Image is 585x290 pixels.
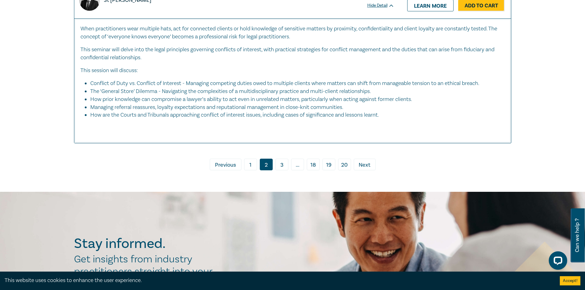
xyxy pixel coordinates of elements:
[90,95,499,103] li: How prior knowledge can compromise a lawyer’s ability to act even in unrelated matters, particula...
[367,2,401,9] div: Hide Detail
[90,111,505,119] li: How are the Courts and Tribunals approaching conflict of interest issues, including cases of sign...
[544,249,570,275] iframe: LiveChat chat widget
[291,159,304,170] span: ...
[90,79,499,87] li: Conflict of Duty vs. Conflict of Interest - Managing competing duties owed to multiple clients wh...
[322,159,335,170] a: 19
[307,159,320,170] a: 18
[74,253,219,290] h2: Get insights from industry practitioners straight into your inbox.
[90,87,499,95] li: The ‘General Store’ Dilemma - Navigating the complexities of a multidisciplinary practice and mul...
[260,159,273,170] a: 2
[5,276,551,284] div: This website uses cookies to enhance the user experience.
[338,159,351,170] a: 20
[359,161,370,169] span: Next
[74,236,219,252] h2: Stay informed.
[90,103,499,111] li: Managing referral reassures, loyalty expectations and reputational management in close-knit commu...
[215,161,236,169] span: Previous
[574,212,580,259] span: Can we help ?
[244,159,257,170] a: 1
[80,46,505,62] p: This seminar will delve into the legal principles governing conflicts of interest, with practical...
[275,159,288,170] a: 3
[354,159,376,170] a: Next
[210,159,241,170] a: Previous
[560,276,580,285] button: Accept cookies
[80,25,505,41] p: When practitioners wear multiple hats, act for connected clients or hold knowledge of sensitive m...
[80,67,505,75] p: This session will discuss:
